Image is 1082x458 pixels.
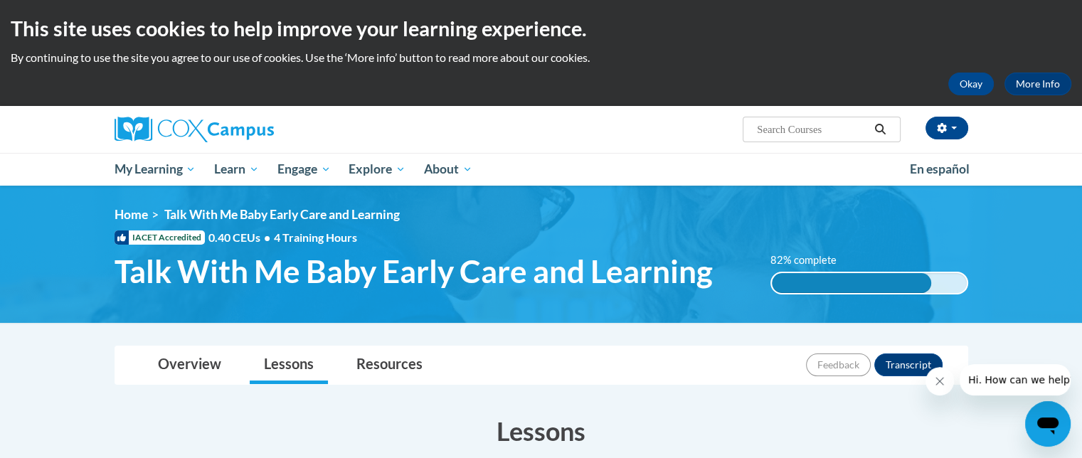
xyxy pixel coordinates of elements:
a: En español [901,154,979,184]
span: Learn [214,161,259,178]
img: Cox Campus [115,117,274,142]
a: My Learning [105,153,206,186]
span: En español [910,161,970,176]
a: Resources [342,346,437,384]
a: Lessons [250,346,328,384]
span: 0.40 CEUs [208,230,274,245]
button: Okay [948,73,994,95]
span: • [264,230,270,244]
a: Learn [205,153,268,186]
div: Main menu [93,153,990,186]
iframe: Message from company [960,364,1071,395]
input: Search Courses [755,121,869,138]
div: 82% complete [772,273,931,293]
iframe: Button to launch messaging window [1025,401,1071,447]
span: Talk With Me Baby Early Care and Learning [115,252,713,290]
h2: This site uses cookies to help improve your learning experience. [11,14,1071,43]
a: Home [115,207,148,222]
span: Hi. How can we help? [9,10,115,21]
p: By continuing to use the site you agree to our use of cookies. Use the ‘More info’ button to read... [11,50,1071,65]
a: Engage [268,153,340,186]
span: About [424,161,472,178]
span: Engage [277,161,331,178]
label: 82% complete [770,252,852,268]
button: Account Settings [925,117,968,139]
a: More Info [1004,73,1071,95]
button: Feedback [806,353,871,376]
a: About [415,153,482,186]
span: Talk With Me Baby Early Care and Learning [164,207,400,222]
a: Cox Campus [115,117,385,142]
iframe: Close message [925,367,954,395]
button: Transcript [874,353,943,376]
span: Explore [349,161,405,178]
a: Overview [144,346,235,384]
span: 4 Training Hours [274,230,357,244]
a: Explore [339,153,415,186]
h3: Lessons [115,413,968,449]
span: IACET Accredited [115,230,205,245]
button: Search [869,121,891,138]
span: My Learning [114,161,196,178]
